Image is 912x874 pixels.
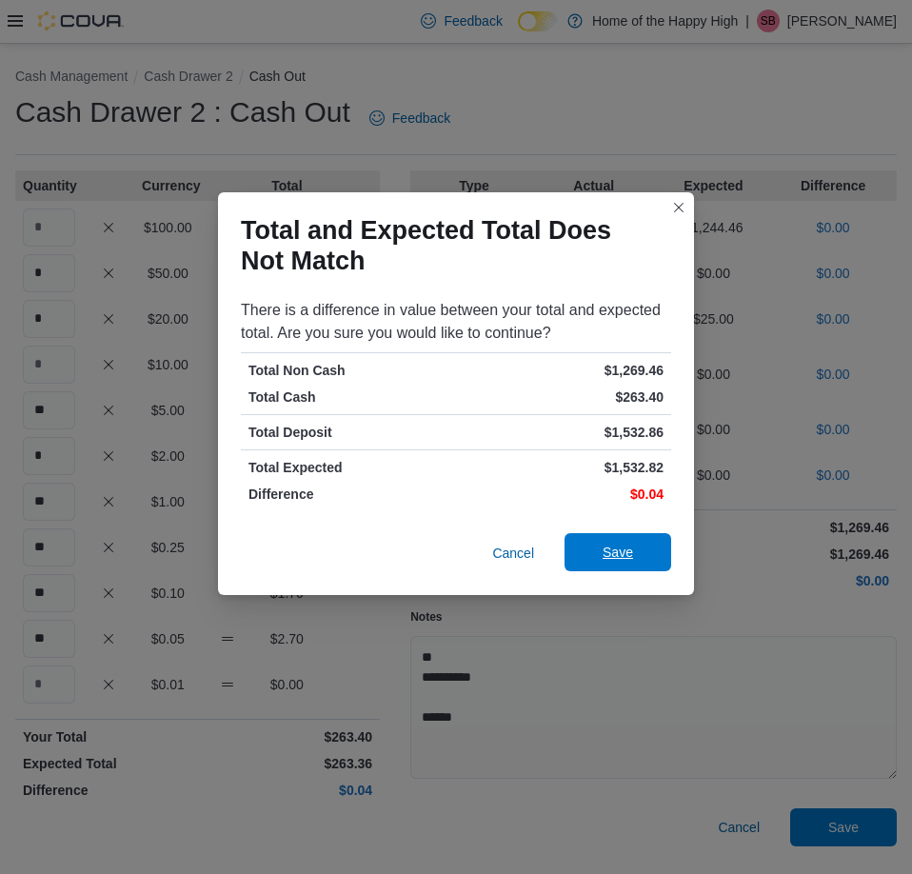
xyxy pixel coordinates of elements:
[667,196,690,219] button: Closes this modal window
[460,387,664,407] p: $263.40
[485,534,542,572] button: Cancel
[492,544,534,563] span: Cancel
[241,299,671,345] div: There is a difference in value between your total and expected total. Are you sure you would like...
[460,361,664,380] p: $1,269.46
[248,423,452,442] p: Total Deposit
[460,485,664,504] p: $0.04
[603,543,633,562] span: Save
[248,485,452,504] p: Difference
[241,215,656,276] h1: Total and Expected Total Does Not Match
[460,458,664,477] p: $1,532.82
[460,423,664,442] p: $1,532.86
[248,387,452,407] p: Total Cash
[565,533,671,571] button: Save
[248,458,452,477] p: Total Expected
[248,361,452,380] p: Total Non Cash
